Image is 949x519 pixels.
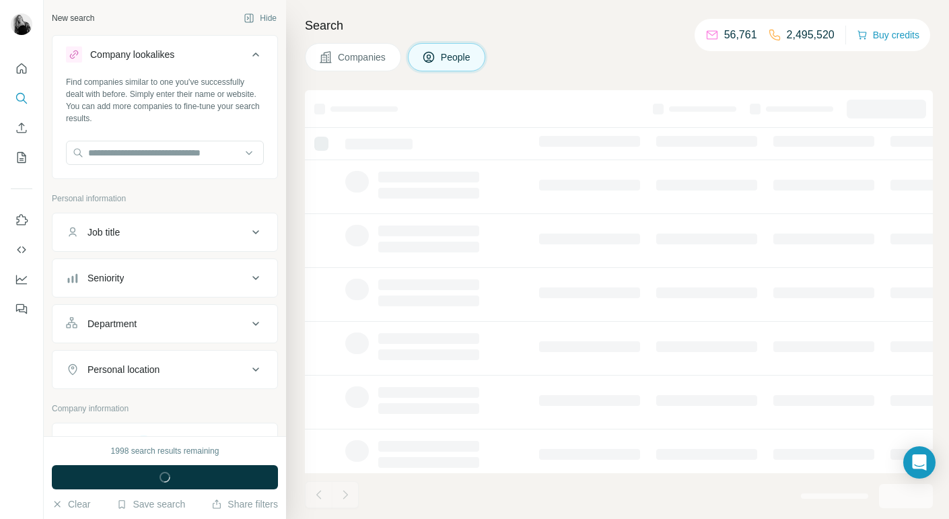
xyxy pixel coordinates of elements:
[211,497,278,511] button: Share filters
[52,308,277,340] button: Department
[52,193,278,205] p: Personal information
[116,497,185,511] button: Save search
[52,12,94,24] div: New search
[11,238,32,262] button: Use Surfe API
[11,13,32,35] img: Avatar
[111,445,219,457] div: 1998 search results remaining
[724,27,757,43] p: 56,761
[11,267,32,291] button: Dashboard
[11,145,32,170] button: My lists
[11,208,32,232] button: Use Surfe on LinkedIn
[87,436,128,449] div: Company
[87,271,124,285] div: Seniority
[11,57,32,81] button: Quick start
[87,317,137,331] div: Department
[234,8,286,28] button: Hide
[305,16,933,35] h4: Search
[11,116,32,140] button: Enrich CSV
[52,262,277,294] button: Seniority
[903,446,936,479] div: Open Intercom Messenger
[87,363,160,376] div: Personal location
[857,26,919,44] button: Buy credits
[52,353,277,386] button: Personal location
[52,403,278,415] p: Company information
[52,216,277,248] button: Job title
[338,50,387,64] span: Companies
[441,50,472,64] span: People
[87,226,120,239] div: Job title
[66,76,264,125] div: Find companies similar to one you've successfully dealt with before. Simply enter their name or w...
[52,426,277,464] button: Company1
[52,497,90,511] button: Clear
[52,38,277,76] button: Company lookalikes
[90,48,174,61] div: Company lookalikes
[11,86,32,110] button: Search
[787,27,835,43] p: 2,495,520
[11,297,32,321] button: Feedback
